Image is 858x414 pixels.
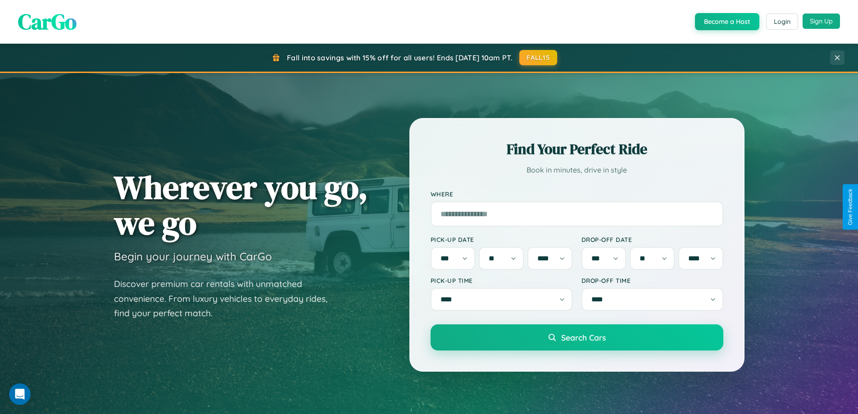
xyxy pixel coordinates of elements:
button: Become a Host [695,13,759,30]
label: Pick-up Time [431,277,572,284]
button: Login [766,14,798,30]
label: Drop-off Time [581,277,723,284]
span: Fall into savings with 15% off for all users! Ends [DATE] 10am PT. [287,53,513,62]
h2: Find Your Perfect Ride [431,139,723,159]
p: Discover premium car rentals with unmatched convenience. From luxury vehicles to everyday rides, ... [114,277,339,321]
h1: Wherever you go, we go [114,169,368,241]
button: Sign Up [803,14,840,29]
label: Pick-up Date [431,236,572,243]
p: Book in minutes, drive in style [431,164,723,177]
span: CarGo [18,7,77,36]
button: FALL15 [519,50,557,65]
div: Give Feedback [847,189,853,225]
span: Search Cars [561,332,606,342]
h3: Begin your journey with CarGo [114,250,272,263]
button: Search Cars [431,324,723,350]
label: Drop-off Date [581,236,723,243]
iframe: Intercom live chat [9,383,31,405]
label: Where [431,190,723,198]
